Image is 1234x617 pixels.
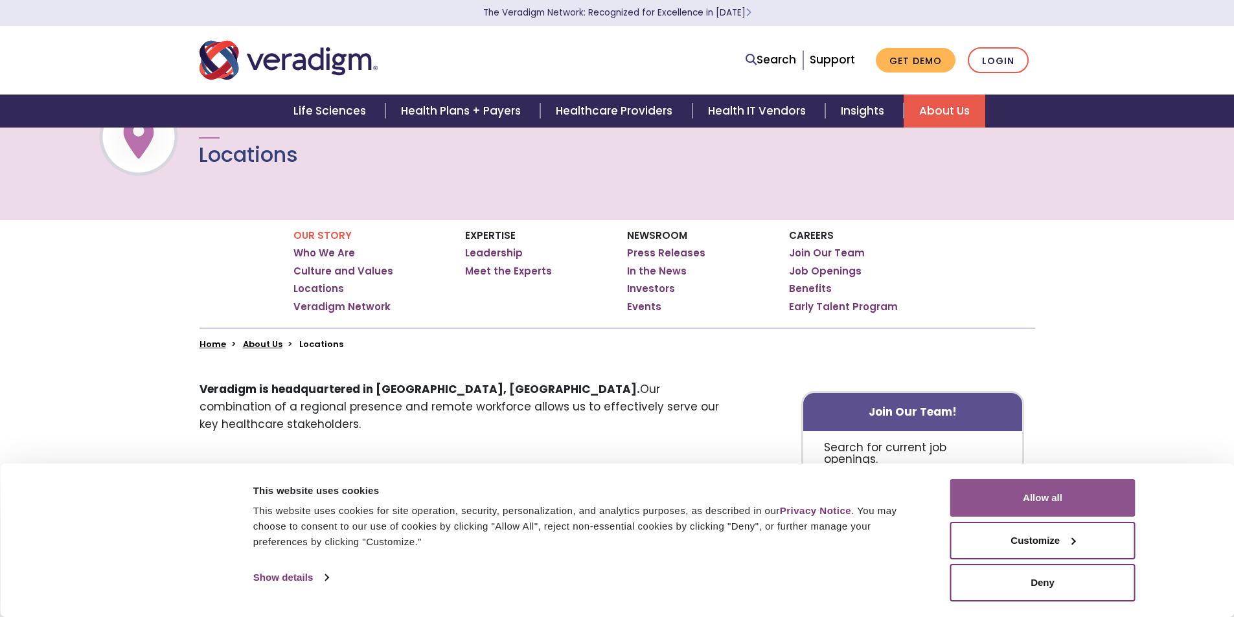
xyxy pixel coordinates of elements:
[746,6,751,19] span: Learn More
[465,247,523,260] a: Leadership
[465,265,552,278] a: Meet the Experts
[692,95,825,128] a: Health IT Vendors
[950,564,1136,601] button: Deny
[876,48,955,73] a: Get Demo
[968,47,1029,74] a: Login
[293,282,344,295] a: Locations
[253,503,921,550] div: This website uses cookies for site operation, security, personalization, and analytics purposes, ...
[199,142,298,167] h1: Locations
[904,95,985,128] a: About Us
[200,338,226,350] a: Home
[789,300,898,313] a: Early Talent Program
[293,300,391,313] a: Veradigm Network
[789,282,832,295] a: Benefits
[385,95,540,128] a: Health Plans + Payers
[627,282,675,295] a: Investors
[869,404,957,420] strong: Join Our Team!
[200,381,729,434] p: Our combination of a regional presence and remote workforce allows us to effectively serve our ke...
[810,52,855,67] a: Support
[243,338,282,350] a: About Us
[483,6,751,19] a: The Veradigm Network: Recognized for Excellence in [DATE]Learn More
[627,265,687,278] a: In the News
[789,247,865,260] a: Join Our Team
[746,51,796,69] a: Search
[253,568,328,587] a: Show details
[825,95,904,128] a: Insights
[789,265,862,278] a: Job Openings
[950,522,1136,559] button: Customize
[293,265,393,278] a: Culture and Values
[278,95,385,128] a: Life Sciences
[627,300,661,313] a: Events
[803,431,1023,476] p: Search for current job openings.
[540,95,692,128] a: Healthcare Providers
[200,381,640,397] strong: Veradigm is headquartered in [GEOGRAPHIC_DATA], [GEOGRAPHIC_DATA].
[950,479,1136,517] button: Allow all
[780,505,851,516] a: Privacy Notice
[253,483,921,499] div: This website uses cookies
[200,39,378,82] img: Veradigm logo
[293,247,355,260] a: Who We Are
[627,247,705,260] a: Press Releases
